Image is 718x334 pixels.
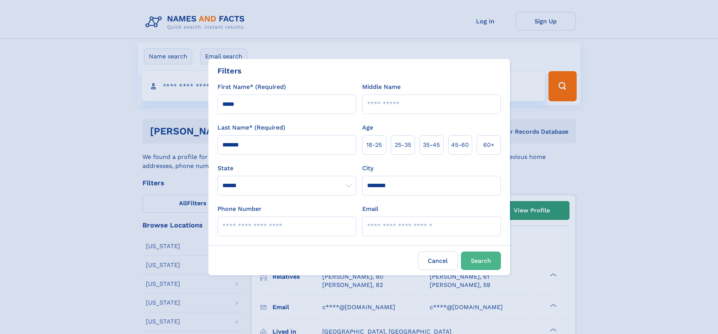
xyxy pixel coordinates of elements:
[451,140,469,149] span: 45‑60
[362,82,401,92] label: Middle Name
[217,164,356,173] label: State
[217,82,286,92] label: First Name* (Required)
[217,65,242,76] div: Filters
[362,123,373,132] label: Age
[362,204,378,214] label: Email
[483,140,494,149] span: 60+
[461,252,501,270] button: Search
[217,204,262,214] label: Phone Number
[217,123,285,132] label: Last Name* (Required)
[395,140,411,149] span: 25‑35
[366,140,382,149] span: 18‑25
[362,164,374,173] label: City
[418,252,458,270] label: Cancel
[423,140,440,149] span: 35‑45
